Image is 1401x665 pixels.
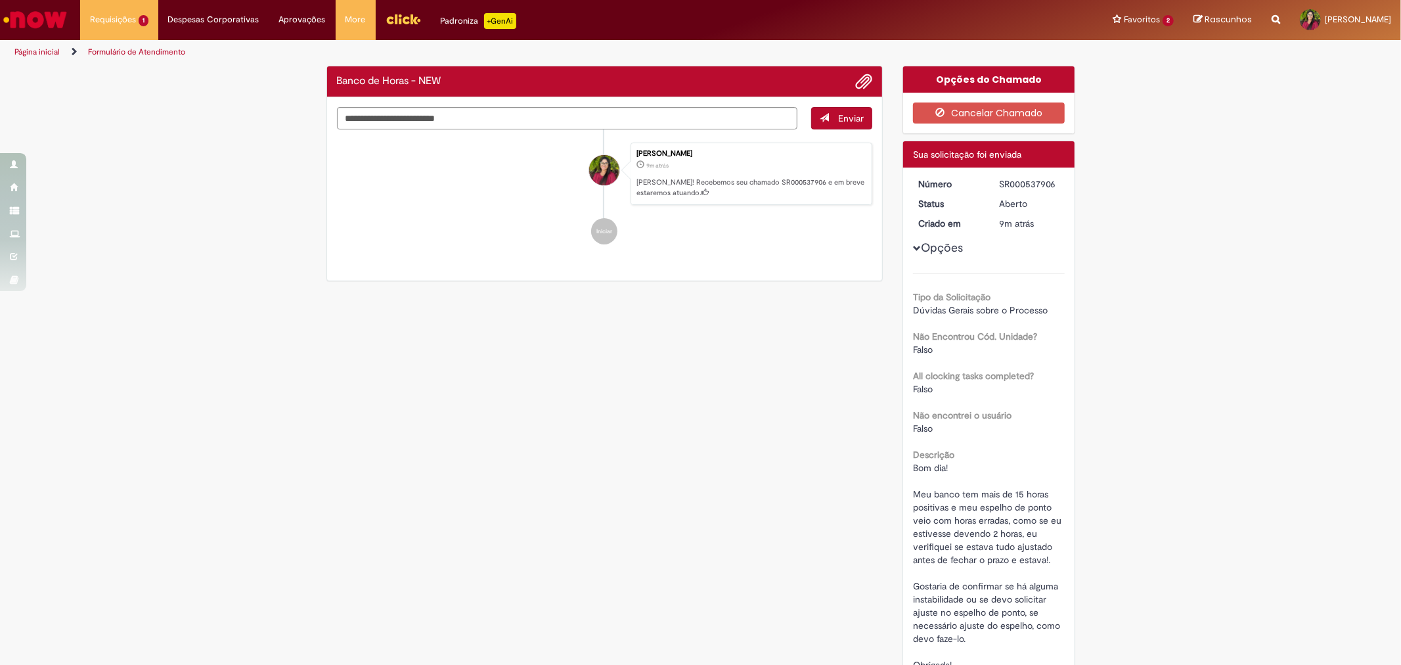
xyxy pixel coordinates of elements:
div: Padroniza [441,13,516,29]
button: Adicionar anexos [855,73,872,90]
div: Aberto [999,197,1060,210]
ul: Trilhas de página [10,40,924,64]
button: Cancelar Chamado [913,103,1065,124]
span: Favoritos [1124,13,1160,26]
span: 9m atrás [646,162,669,170]
span: [PERSON_NAME] [1325,14,1391,25]
span: Falso [913,344,933,355]
div: Opções do Chamado [903,66,1075,93]
span: More [345,13,366,26]
div: [PERSON_NAME] [636,150,865,158]
span: 2 [1163,15,1174,26]
b: Descrição [913,449,954,461]
dt: Criado em [908,217,989,230]
p: [PERSON_NAME]! Recebemos seu chamado SR000537906 e em breve estaremos atuando. [636,177,865,198]
span: 9m atrás [999,218,1034,229]
div: Maria Leticia Fuzeto Ferreira [589,155,619,185]
b: Não Encontrou Cód. Unidade? [913,331,1037,342]
p: +GenAi [484,13,516,29]
img: click_logo_yellow_360x200.png [386,9,421,29]
a: Rascunhos [1193,14,1252,26]
span: Aprovações [279,13,326,26]
div: 28/08/2025 08:05:14 [999,217,1060,230]
textarea: Digite sua mensagem aqui... [337,107,798,129]
span: 1 [139,15,148,26]
img: ServiceNow [1,7,69,33]
span: Falso [913,383,933,395]
time: 28/08/2025 08:05:14 [646,162,669,170]
span: Sua solicitação foi enviada [913,149,1021,160]
b: All clocking tasks completed? [913,370,1034,382]
dt: Status [908,197,989,210]
a: Formulário de Atendimento [88,47,185,57]
dt: Número [908,177,989,191]
b: Não encontrei o usuário [913,409,1012,421]
span: Requisições [90,13,136,26]
span: Enviar [838,112,864,124]
span: Despesas Corporativas [168,13,259,26]
li: Maria Leticia Fuzeto Ferreira [337,143,873,206]
time: 28/08/2025 08:05:14 [999,218,1034,229]
b: Tipo da Solicitação [913,291,990,303]
h2: Banco de Horas - NEW Histórico de tíquete [337,76,441,87]
ul: Histórico de tíquete [337,129,873,258]
span: Rascunhos [1205,13,1252,26]
div: SR000537906 [999,177,1060,191]
button: Enviar [811,107,872,129]
a: Página inicial [14,47,60,57]
span: Falso [913,423,933,434]
span: Dúvidas Gerais sobre o Processo [913,304,1048,316]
